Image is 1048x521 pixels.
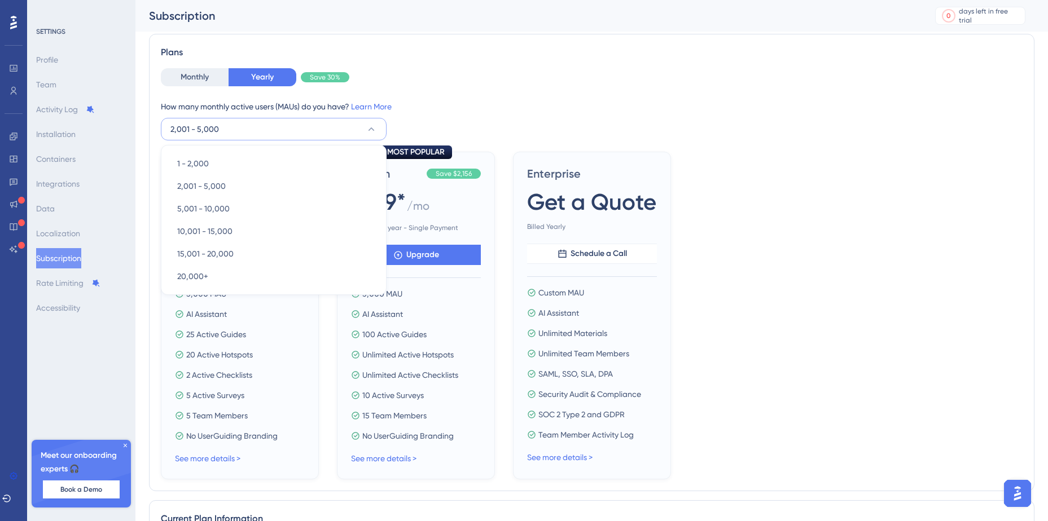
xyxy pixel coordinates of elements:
[168,265,379,288] button: 20,000+
[186,307,227,321] span: AI Assistant
[362,307,403,321] span: AI Assistant
[946,11,951,20] div: 0
[538,387,641,401] span: Security Audit & Compliance
[1001,476,1034,510] iframe: UserGuiding AI Assistant Launcher
[36,174,80,194] button: Integrations
[168,152,379,175] button: 1 - 2,000
[538,428,634,441] span: Team Member Activity Log
[36,50,58,70] button: Profile
[60,485,102,494] span: Book a Demo
[170,122,219,136] span: 2,001 - 5,000
[43,480,120,498] button: Book a Demo
[186,368,252,382] span: 2 Active Checklists
[36,99,95,120] button: Activity Log
[177,247,234,260] span: 15,001 - 20,000
[538,408,625,421] span: SOC 2 Type 2 and GDPR
[161,118,387,140] button: 2,001 - 5,000
[36,248,81,268] button: Subscription
[407,198,429,219] span: / mo
[351,223,481,232] span: One year - Single Payment
[362,409,427,422] span: 15 Team Members
[362,388,424,402] span: 10 Active Surveys
[36,149,76,169] button: Containers
[527,453,593,462] a: See more details >
[538,306,579,320] span: AI Assistant
[406,248,439,262] span: Upgrade
[527,222,657,231] span: Billed Yearly
[351,102,392,111] a: Learn More
[177,202,230,215] span: 5,001 - 10,000
[168,175,379,197] button: 2,001 - 5,000
[168,242,379,265] button: 15,001 - 20,000
[161,100,1023,113] div: How many monthly active users (MAUs) do you have?
[527,166,657,182] span: Enterprise
[538,326,607,340] span: Unlimited Materials
[36,124,76,144] button: Installation
[527,186,656,218] span: Get a Quote
[41,449,122,476] span: Meet our onboarding experts 🎧
[362,429,454,443] span: No UserGuiding Branding
[351,166,422,182] span: Growth
[177,224,233,238] span: 10,001 - 15,000
[362,368,458,382] span: Unlimited Active Checklists
[175,454,240,463] a: See more details >
[36,298,80,318] button: Accessibility
[436,169,472,178] span: Save $2,156
[161,68,229,86] button: Monthly
[229,68,296,86] button: Yearly
[186,388,244,402] span: 5 Active Surveys
[538,286,584,299] span: Custom MAU
[538,367,613,381] span: SAML, SSO, SLA, DPA
[177,157,209,170] span: 1 - 2,000
[186,429,278,443] span: No UserGuiding Branding
[362,328,427,341] span: 100 Active Guides
[959,7,1021,25] div: days left in free trial
[186,348,253,361] span: 20 Active Hotspots
[168,220,379,242] button: 10,001 - 15,000
[186,409,248,422] span: 5 Team Members
[36,27,128,36] div: SETTINGS
[362,348,454,361] span: Unlimited Active Hotspots
[168,197,379,220] button: 5,001 - 10,000
[36,198,55,219] button: Data
[36,273,100,293] button: Rate Limiting
[177,179,226,193] span: 2,001 - 5,000
[351,454,416,463] a: See more details >
[380,145,452,159] div: MOST POPULAR
[186,328,246,341] span: 25 Active Guides
[36,74,56,95] button: Team
[571,247,627,260] span: Schedule a Call
[177,270,208,283] span: 20,000+
[161,46,1023,59] div: Plans
[310,73,340,82] span: Save 30%
[538,347,629,360] span: Unlimited Team Members
[149,8,907,24] div: Subscription
[36,223,80,244] button: Localization
[351,245,481,265] button: Upgrade
[527,244,657,264] button: Schedule a Call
